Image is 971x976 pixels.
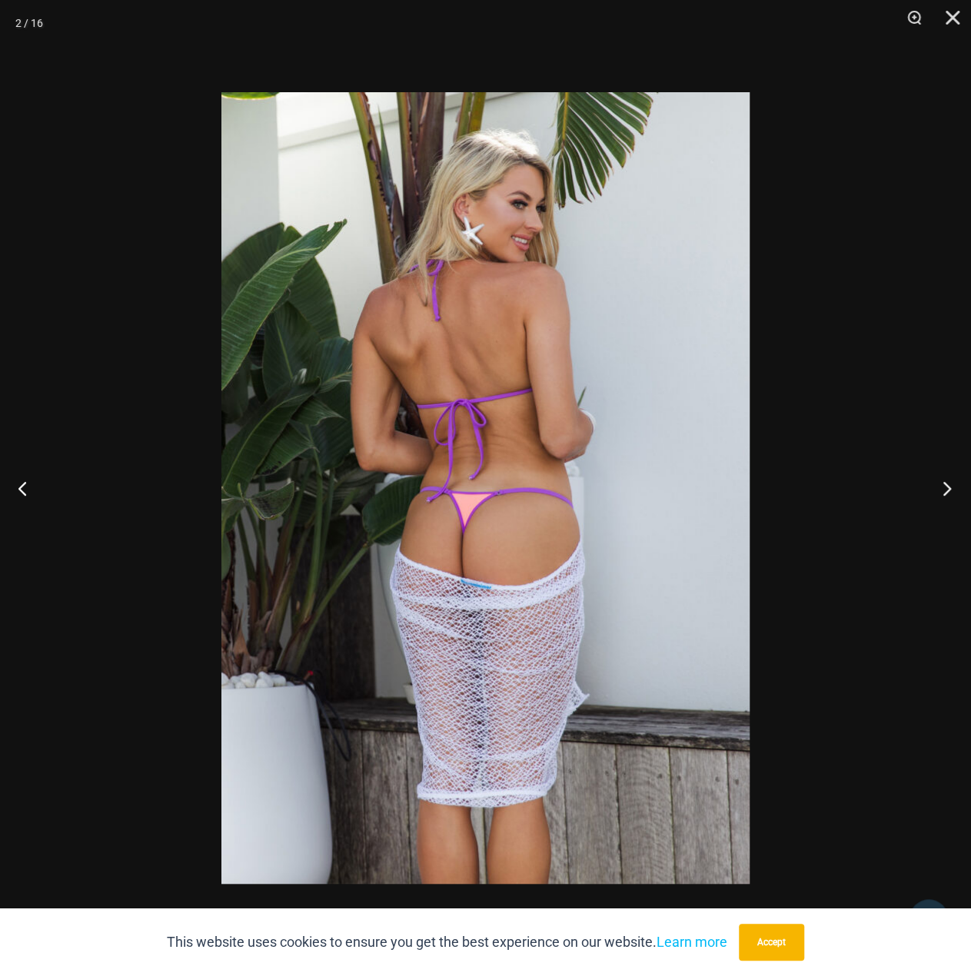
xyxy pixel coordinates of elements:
[15,12,43,35] div: 2 / 16
[913,450,971,526] button: Next
[221,92,750,884] img: Wild Card Neon Bliss 819 One Piece St Martin 5996 Sarong 04
[739,924,804,961] button: Accept
[657,934,727,950] a: Learn more
[167,931,727,954] p: This website uses cookies to ensure you get the best experience on our website.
